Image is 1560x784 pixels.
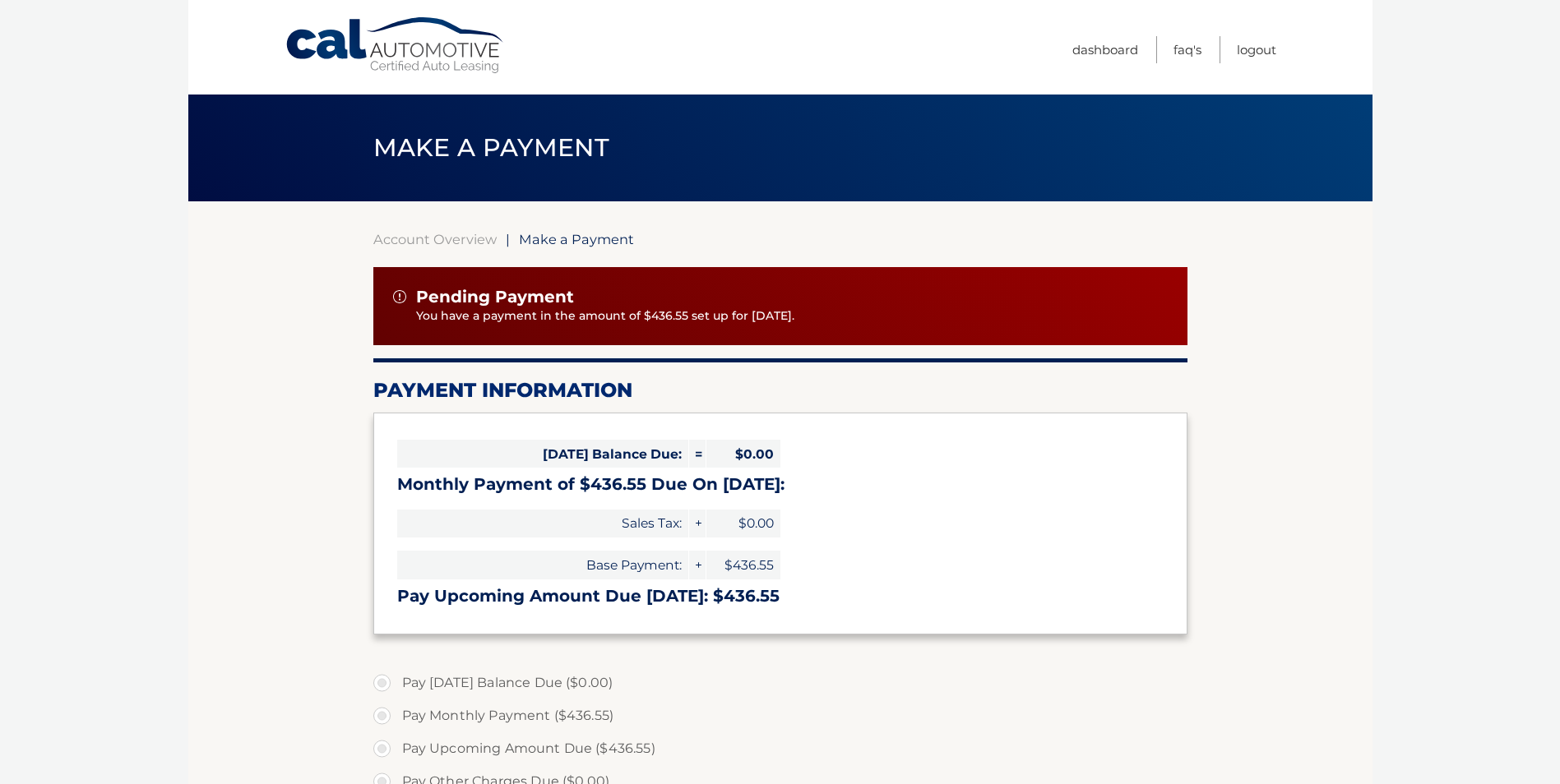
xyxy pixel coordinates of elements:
[519,231,634,247] span: Make a Payment
[373,732,1187,765] label: Pay Upcoming Amount Due ($436.55)
[397,440,688,468] span: [DATE] Balance Due:
[689,551,706,579] span: +
[397,474,1164,495] h3: Monthly Payment of $436.55 Due On [DATE]:
[373,666,1187,699] label: Pay [DATE] Balance Due ($0.00)
[1237,36,1276,63] a: Logout
[689,510,706,538] span: +
[706,440,780,468] span: $0.00
[416,287,574,307] span: Pending Payment
[1072,36,1138,63] a: Dashboard
[373,132,609,163] span: Make a Payment
[416,307,1168,325] p: You have a payment in the amount of $436.55 set up for [DATE].
[397,586,1164,606] h3: Pay Upcoming Amount Due [DATE]: $436.55
[373,378,1187,403] h2: Payment Information
[1173,36,1201,63] a: FAQ's
[285,16,507,75] a: Cal Automotive
[689,440,706,468] span: =
[373,699,1187,732] label: Pay Monthly Payment ($436.55)
[506,231,510,247] span: |
[393,290,406,303] img: alert-white.svg
[397,551,688,579] span: Base Payment:
[373,231,497,247] a: Account Overview
[706,551,780,579] span: $436.55
[397,510,688,538] span: Sales Tax:
[706,510,780,538] span: $0.00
